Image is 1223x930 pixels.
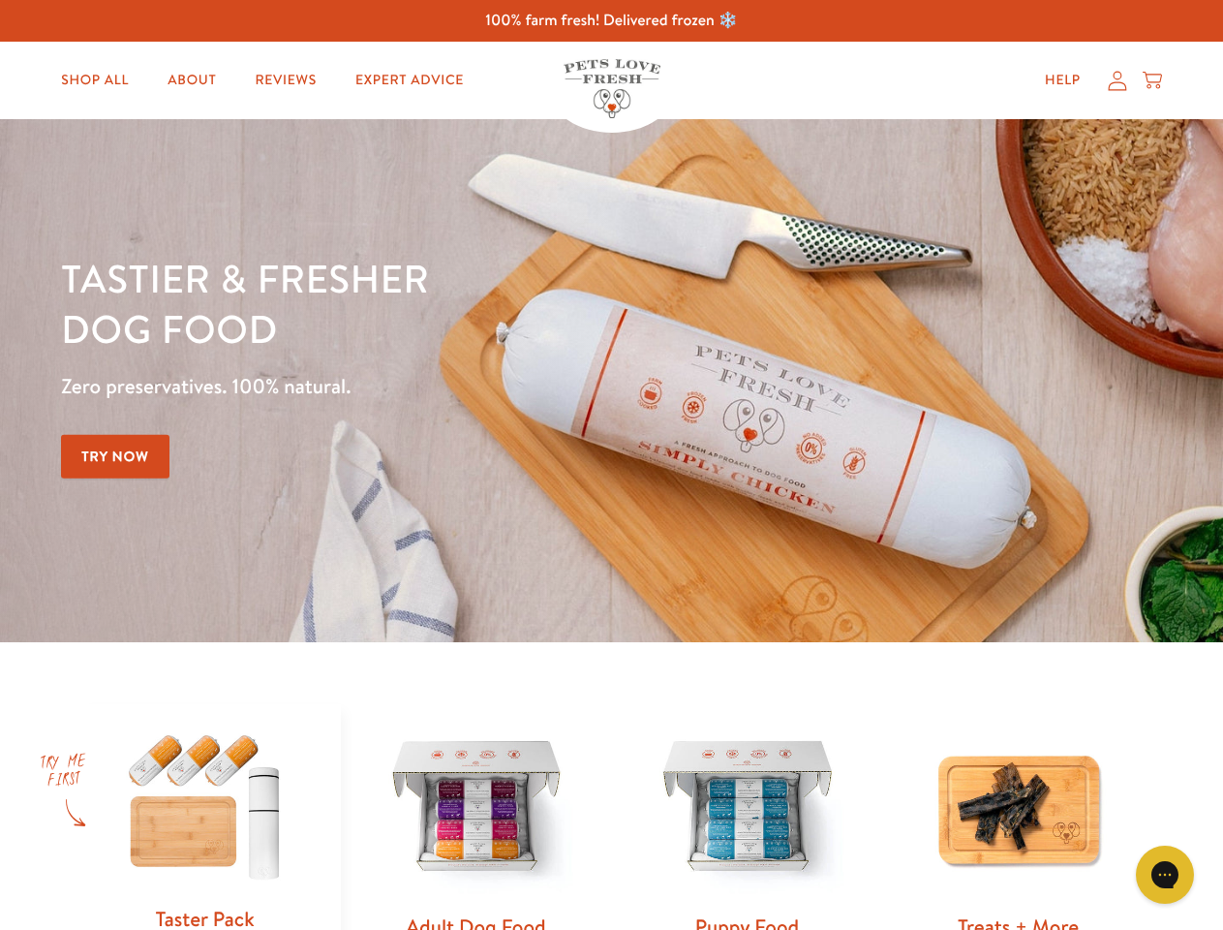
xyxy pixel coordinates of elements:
[1126,839,1204,911] iframe: Gorgias live chat messenger
[340,61,479,100] a: Expert Advice
[239,61,331,100] a: Reviews
[61,435,169,479] a: Try Now
[61,369,795,404] p: Zero preservatives. 100% natural.
[1029,61,1096,100] a: Help
[61,253,795,354] h1: Tastier & fresher dog food
[564,59,660,118] img: Pets Love Fresh
[46,61,144,100] a: Shop All
[152,61,231,100] a: About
